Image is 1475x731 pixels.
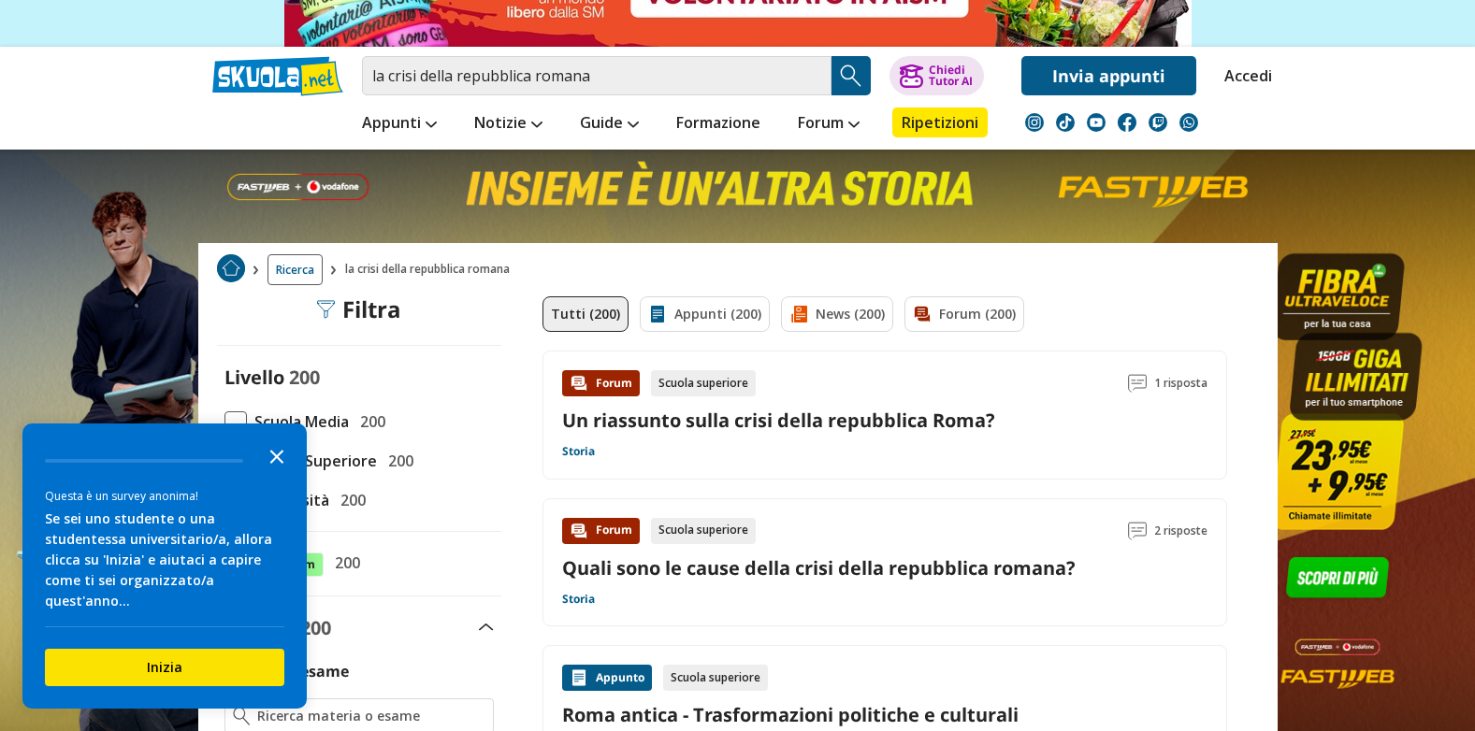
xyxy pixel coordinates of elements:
div: Forum [562,370,640,396]
img: Filtra filtri mobile [316,300,335,319]
a: Quali sono le cause della crisi della repubblica romana? [562,555,1076,580]
img: WhatsApp [1179,113,1198,132]
button: ChiediTutor AI [889,56,984,95]
img: Ricerca materia o esame [233,707,251,725]
span: 200 [327,551,360,575]
button: Search Button [831,56,871,95]
a: Accedi [1224,56,1264,95]
a: Ripetizioni [892,107,988,137]
span: 200 [333,488,366,512]
a: Formazione [672,107,765,141]
img: Appunti filtro contenuto [648,305,667,323]
a: Ricerca [268,254,323,285]
img: Home [217,254,245,282]
a: Appunti (200) [640,296,770,332]
span: 200 [289,365,320,390]
img: Commenti lettura [1128,374,1147,393]
img: News filtro contenuto [789,305,808,323]
img: youtube [1087,113,1106,132]
a: Forum [793,107,864,141]
div: Scuola superiore [663,665,768,691]
div: Forum [562,518,640,544]
img: instagram [1025,113,1044,132]
img: Appunti contenuto [570,668,588,687]
span: 2 risposte [1154,518,1207,544]
span: 1 risposta [1154,370,1207,396]
a: Tutti (200) [542,296,629,332]
div: Survey [22,423,307,709]
img: Forum contenuto [570,522,588,540]
div: Filtra [316,296,401,322]
img: twitch [1149,113,1167,132]
a: Un riassunto sulla crisi della repubblica Roma? [562,408,995,433]
a: Notizie [470,107,547,141]
div: Scuola superiore [651,370,756,396]
div: Se sei uno studente o una studentessa universitario/a, allora clicca su 'Inizia' e aiutaci a capi... [45,509,284,611]
input: Ricerca materia o esame [257,707,484,725]
img: tiktok [1056,113,1075,132]
span: Scuola Superiore [247,449,377,473]
img: Forum contenuto [570,374,588,393]
a: Appunti [357,107,441,141]
button: Close the survey [258,437,296,474]
a: Forum (200) [904,296,1024,332]
a: Storia [562,592,595,607]
label: Livello [224,365,284,390]
button: Inizia [45,649,284,686]
a: Home [217,254,245,285]
img: Apri e chiudi sezione [479,623,494,631]
span: la crisi della repubblica romana [345,254,517,285]
a: Storia [562,444,595,459]
input: Cerca appunti, riassunti o versioni [362,56,831,95]
span: 200 [353,409,385,434]
img: facebook [1118,113,1136,132]
a: Roma antica - Trasformazioni politiche e culturali [562,702,1207,727]
img: Cerca appunti, riassunti o versioni [837,62,865,90]
div: Scuola superiore [651,518,756,544]
img: Forum filtro contenuto [913,305,932,323]
span: 200 [381,449,413,473]
a: Invia appunti [1021,56,1196,95]
a: Guide [575,107,644,141]
div: Questa è un survey anonima! [45,487,284,505]
span: 200 [300,615,331,640]
a: News (200) [781,296,893,332]
div: Chiedi Tutor AI [929,64,973,87]
img: Commenti lettura [1128,522,1147,540]
span: Scuola Media [247,409,349,434]
div: Appunto [562,665,652,691]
